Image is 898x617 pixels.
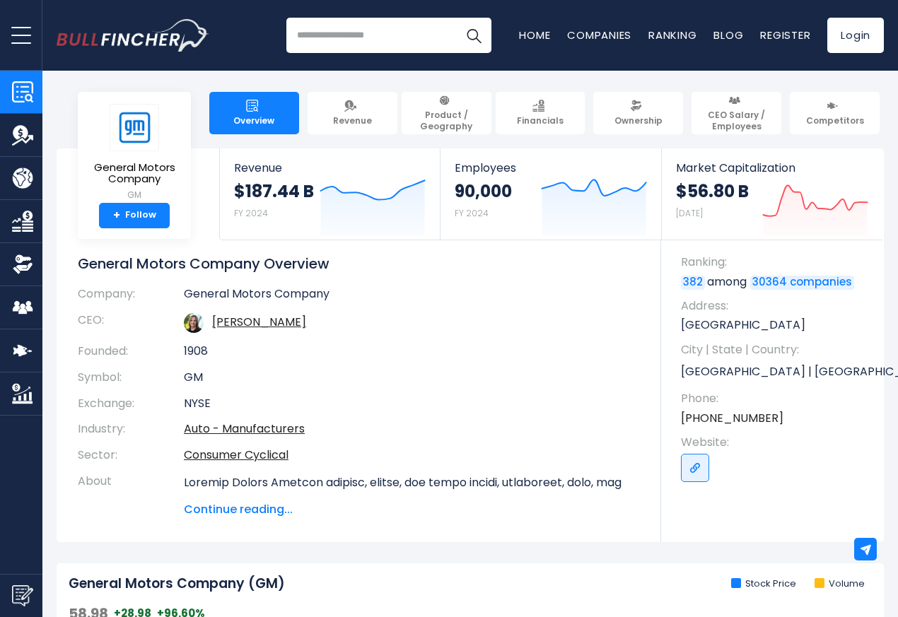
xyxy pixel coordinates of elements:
[676,161,868,175] span: Market Capitalization
[78,416,184,442] th: Industry:
[692,92,781,134] a: CEO Salary / Employees
[681,317,870,333] p: [GEOGRAPHIC_DATA]
[408,110,485,131] span: Product / Geography
[681,454,709,482] a: Go to link
[455,161,646,175] span: Employees
[517,115,564,127] span: Financials
[455,180,512,202] strong: 90,000
[456,18,491,53] button: Search
[184,365,640,391] td: GM
[815,578,865,590] li: Volume
[713,28,743,42] a: Blog
[455,207,489,219] small: FY 2024
[648,28,696,42] a: Ranking
[233,115,274,127] span: Overview
[184,421,305,437] a: Auto - Manufacturers
[78,365,184,391] th: Symbol:
[220,148,440,240] a: Revenue $187.44 B FY 2024
[184,447,288,463] a: Consumer Cyclical
[88,103,180,203] a: General Motors Company GM
[662,148,882,240] a: Market Capitalization $56.80 B [DATE]
[614,115,663,127] span: Ownership
[78,307,184,339] th: CEO:
[184,313,204,333] img: mary-t-barra.jpg
[760,28,810,42] a: Register
[184,339,640,365] td: 1908
[113,209,120,222] strong: +
[333,115,372,127] span: Revenue
[57,19,209,52] a: Go to homepage
[698,110,775,131] span: CEO Salary / Employees
[99,203,170,228] a: +Follow
[496,92,585,134] a: Financials
[184,287,640,307] td: General Motors Company
[308,92,397,134] a: Revenue
[827,18,884,53] a: Login
[676,180,749,202] strong: $56.80 B
[676,207,703,219] small: [DATE]
[681,298,870,314] span: Address:
[681,274,870,290] p: among
[681,342,870,358] span: City | State | Country:
[78,254,640,273] h1: General Motors Company Overview
[681,411,783,426] a: [PHONE_NUMBER]
[731,578,796,590] li: Stock Price
[78,469,184,518] th: About
[593,92,683,134] a: Ownership
[89,162,180,185] span: General Motors Company
[750,276,854,290] a: 30364 companies
[519,28,550,42] a: Home
[57,19,209,52] img: Bullfincher logo
[184,501,640,518] span: Continue reading...
[681,361,870,382] p: [GEOGRAPHIC_DATA] | [GEOGRAPHIC_DATA] | US
[402,92,491,134] a: Product / Geography
[12,254,33,275] img: Ownership
[184,391,640,417] td: NYSE
[69,575,285,593] h2: General Motors Company (GM)
[681,435,870,450] span: Website:
[681,276,705,290] a: 382
[790,92,880,134] a: Competitors
[234,180,314,202] strong: $187.44 B
[681,254,870,270] span: Ranking:
[89,189,180,201] small: GM
[567,28,631,42] a: Companies
[681,391,870,406] span: Phone:
[78,339,184,365] th: Founded:
[78,442,184,469] th: Sector:
[234,207,268,219] small: FY 2024
[209,92,299,134] a: Overview
[212,314,306,330] a: ceo
[78,391,184,417] th: Exchange:
[78,287,184,307] th: Company:
[806,115,864,127] span: Competitors
[234,161,426,175] span: Revenue
[441,148,660,240] a: Employees 90,000 FY 2024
